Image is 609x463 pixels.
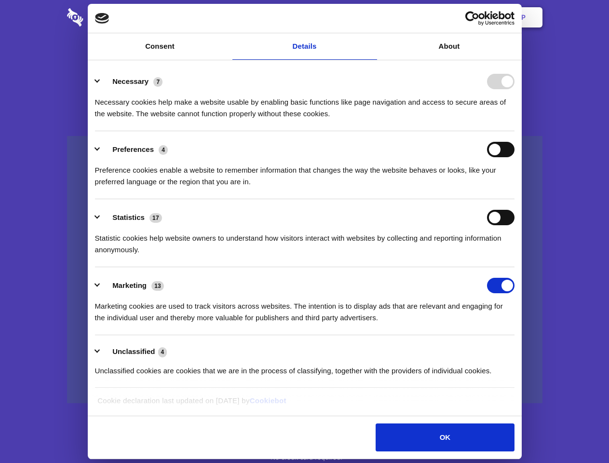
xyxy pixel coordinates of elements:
div: Marketing cookies are used to track visitors across websites. The intention is to display ads tha... [95,293,514,324]
h4: Auto-redaction of sensitive data, encrypted data sharing and self-destructing private chats. Shar... [67,88,542,120]
button: Preferences (4) [95,142,174,157]
button: OK [376,423,514,451]
label: Statistics [112,213,145,221]
div: Statistic cookies help website owners to understand how visitors interact with websites by collec... [95,225,514,256]
img: logo [95,13,109,24]
button: Unclassified (4) [95,346,173,358]
a: Usercentrics Cookiebot - opens in a new window [430,11,514,26]
a: About [377,33,522,60]
span: 7 [153,77,162,87]
a: Details [232,33,377,60]
span: 13 [151,281,164,291]
label: Necessary [112,77,149,85]
div: Cookie declaration last updated on [DATE] by [90,395,519,414]
span: 17 [149,213,162,223]
a: Wistia video thumbnail [67,136,542,404]
span: 4 [158,347,167,357]
div: Unclassified cookies are cookies that we are in the process of classifying, together with the pro... [95,358,514,377]
button: Necessary (7) [95,74,169,89]
span: 4 [159,145,168,155]
img: logo-wordmark-white-trans-d4663122ce5f474addd5e946df7df03e33cb6a1c49d2221995e7729f52c070b2.svg [67,8,149,27]
a: Cookiebot [250,396,286,405]
div: Preference cookies enable a website to remember information that changes the way the website beha... [95,157,514,188]
label: Preferences [112,145,154,153]
iframe: Drift Widget Chat Controller [561,415,597,451]
a: Contact [391,2,435,32]
a: Consent [88,33,232,60]
a: Login [437,2,479,32]
h1: Eliminate Slack Data Loss. [67,43,542,78]
div: Necessary cookies help make a website usable by enabling basic functions like page navigation and... [95,89,514,120]
a: Pricing [283,2,325,32]
button: Marketing (13) [95,278,170,293]
label: Marketing [112,281,147,289]
button: Statistics (17) [95,210,168,225]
